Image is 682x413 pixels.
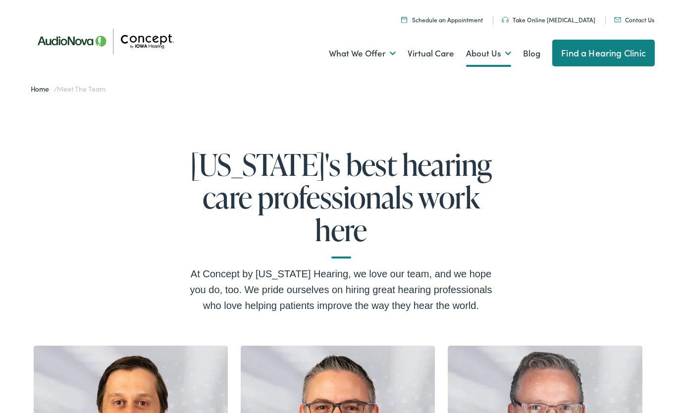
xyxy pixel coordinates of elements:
img: utility icon [614,17,621,22]
div: At Concept by [US_STATE] Hearing, we love our team, and we hope you do, too. We pride ourselves o... [183,266,500,313]
a: Take Online [MEDICAL_DATA] [502,15,595,24]
img: A calendar icon to schedule an appointment at Concept by Iowa Hearing. [401,16,407,23]
a: Schedule an Appointment [401,15,483,24]
span: Meet the Team [57,84,105,94]
a: Blog [523,35,540,72]
a: What We Offer [329,35,396,72]
a: Contact Us [614,15,654,24]
h1: [US_STATE]'s best hearing care professionals work here [183,148,500,258]
a: Virtual Care [408,35,454,72]
img: utility icon [502,17,509,23]
a: Find a Hearing Clinic [552,40,655,66]
span: / [31,84,105,94]
a: About Us [466,35,511,72]
a: Home [31,84,54,94]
